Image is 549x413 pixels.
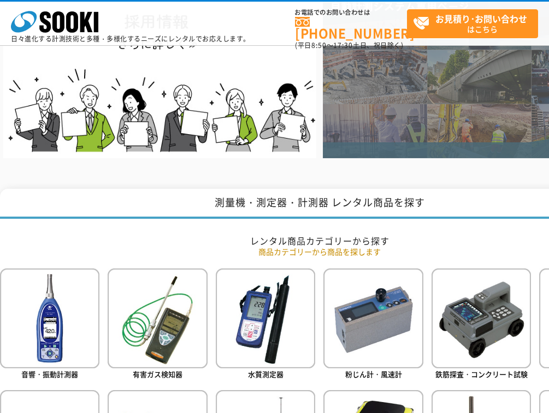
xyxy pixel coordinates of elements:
[323,268,423,368] img: 粉じん計・風速計
[216,268,315,381] a: 水質測定器
[407,9,538,38] a: お見積り･お問い合わせはこちら
[435,12,527,25] strong: お見積り･お問い合わせ
[248,369,284,379] span: 水質測定器
[345,369,402,379] span: 粉じん計・風速計
[432,268,531,381] a: 鉄筋探査・コンクリート試験
[216,268,315,368] img: 水質測定器
[295,17,407,39] a: [PHONE_NUMBER]
[413,10,538,37] span: はこちら
[133,369,182,379] span: 有害ガス検知器
[21,369,78,379] span: 音響・振動計測器
[108,268,207,368] img: 有害ガス検知器
[295,40,403,50] span: (平日 ～ 土日、祝日除く)
[311,40,327,50] span: 8:50
[295,9,407,16] span: お電話でのお問い合わせは
[323,268,423,381] a: 粉じん計・風速計
[11,35,250,42] p: 日々進化する計測技術と多種・多様化するニーズにレンタルでお応えします。
[432,268,531,368] img: 鉄筋探査・コンクリート試験
[333,40,353,50] span: 17:30
[435,369,528,379] span: 鉄筋探査・コンクリート試験
[108,268,207,381] a: 有害ガス検知器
